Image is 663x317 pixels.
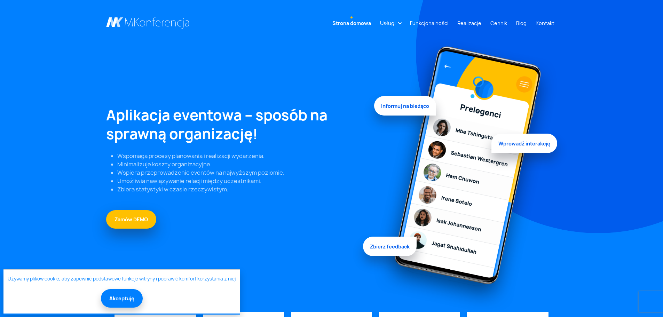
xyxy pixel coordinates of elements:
a: Usługi [377,17,398,30]
h1: Aplikacja eventowa – sposób na sprawną organizację! [106,106,366,143]
a: Funkcjonalności [407,17,451,30]
a: Strona domowa [330,17,374,30]
a: Blog [513,17,529,30]
li: Minimalizuje koszty organizacyjne. [117,160,366,168]
a: Zamów DEMO [106,210,156,229]
a: Cennik [488,17,510,30]
span: Wprowadź interakcję [491,132,557,151]
span: Zbierz feedback [363,235,417,254]
a: Realizacje [455,17,484,30]
a: Używamy plików cookie, aby zapewnić podstawowe funkcje witryny i poprawić komfort korzystania z niej [8,276,236,283]
li: Wspiera przeprowadzenie eventów na najwyższym poziomie. [117,168,366,177]
li: Zbiera statystyki w czasie rzeczywistym. [117,185,366,193]
img: Graficzny element strony [374,39,557,312]
li: Umożliwia nawiązywanie relacji między uczestnikami. [117,177,366,185]
a: Kontakt [533,17,557,30]
button: Akceptuję [101,289,143,308]
span: Informuj na bieżąco [374,98,436,118]
li: Wspomaga procesy planowania i realizacji wydarzenia. [117,152,366,160]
